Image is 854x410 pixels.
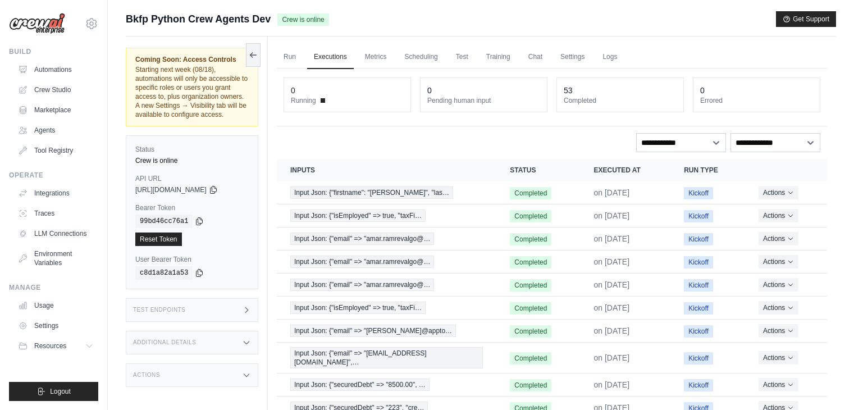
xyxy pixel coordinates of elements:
[759,232,798,245] button: Actions for execution
[290,302,426,314] span: Input Json: {"isEmployed" => true, "taxFi…
[9,382,98,401] button: Logout
[759,209,798,222] button: Actions for execution
[510,210,551,222] span: Completed
[759,301,798,315] button: Actions for execution
[594,188,630,197] time: July 17, 2025 at 02:11 IST
[135,255,249,264] label: User Bearer Token
[510,325,551,338] span: Completed
[13,184,98,202] a: Integrations
[449,45,475,69] a: Test
[135,185,207,194] span: [URL][DOMAIN_NAME]
[290,302,483,314] a: View execution details for Input Json
[427,85,432,96] div: 0
[684,325,713,338] span: Kickoff
[759,378,798,391] button: Actions for execution
[510,379,551,391] span: Completed
[594,234,630,243] time: July 16, 2025 at 19:42 IST
[358,45,394,69] a: Metrics
[670,159,745,181] th: Run Type
[291,96,316,105] span: Running
[135,266,193,280] code: c8d1a82a1a53
[759,324,798,338] button: Actions for execution
[684,210,713,222] span: Kickoff
[759,186,798,199] button: Actions for execution
[133,307,186,313] h3: Test Endpoints
[290,325,483,337] a: View execution details for Input Json
[13,121,98,139] a: Agents
[277,13,328,26] span: Crew is online
[13,142,98,160] a: Tool Registry
[594,211,630,220] time: July 16, 2025 at 19:51 IST
[290,256,434,268] span: Input Json: {"email" => "amar.ramrevalgo@…
[510,256,551,268] span: Completed
[479,45,517,69] a: Training
[290,279,434,291] span: Input Json: {"email" => "amar.ramrevalgo@…
[126,11,271,27] span: Bkfp Python Crew Agents Dev
[13,245,98,272] a: Environment Variables
[307,45,354,69] a: Executions
[684,279,713,291] span: Kickoff
[290,186,483,199] a: View execution details for Input Json
[13,297,98,315] a: Usage
[277,159,496,181] th: Inputs
[9,13,65,34] img: Logo
[135,55,249,64] span: Coming Soon: Access Controls
[510,233,551,245] span: Completed
[135,203,249,212] label: Bearer Token
[13,81,98,99] a: Crew Studio
[13,317,98,335] a: Settings
[496,159,580,181] th: Status
[510,279,551,291] span: Completed
[700,96,813,105] dt: Errored
[135,233,182,246] a: Reset Token
[684,233,713,245] span: Kickoff
[427,96,540,105] dt: Pending human input
[290,233,434,245] span: Input Json: {"email" => "amar.ramrevalgo@…
[135,145,249,154] label: Status
[594,353,630,362] time: July 16, 2025 at 13:20 IST
[290,279,483,291] a: View execution details for Input Json
[594,326,630,335] time: July 16, 2025 at 13:23 IST
[290,209,426,222] span: Input Json: {"isEmployed" => true, "taxFi…
[554,45,591,69] a: Settings
[135,215,193,228] code: 99bd46cc76a1
[13,204,98,222] a: Traces
[13,61,98,79] a: Automations
[290,209,483,222] a: View execution details for Input Json
[13,225,98,243] a: LLM Connections
[9,171,98,180] div: Operate
[133,339,196,346] h3: Additional Details
[759,351,798,365] button: Actions for execution
[684,302,713,315] span: Kickoff
[684,256,713,268] span: Kickoff
[776,11,836,27] button: Get Support
[594,280,630,289] time: July 16, 2025 at 15:36 IST
[594,380,630,389] time: July 16, 2025 at 12:58 IST
[9,47,98,56] div: Build
[290,347,483,368] span: Input Json: {"email" => "[EMAIL_ADDRESS][DOMAIN_NAME]",…
[290,347,483,368] a: View execution details for Input Json
[9,283,98,292] div: Manage
[133,372,160,379] h3: Actions
[290,186,453,199] span: Input Json: {"firstname": "[PERSON_NAME]", "las…
[290,233,483,245] a: View execution details for Input Json
[34,341,66,350] span: Resources
[291,85,295,96] div: 0
[510,187,551,199] span: Completed
[13,101,98,119] a: Marketplace
[684,352,713,365] span: Kickoff
[13,337,98,355] button: Resources
[759,278,798,291] button: Actions for execution
[290,325,456,337] span: Input Json: {"email" => "[PERSON_NAME]@appto…
[594,257,630,266] time: July 16, 2025 at 19:41 IST
[596,45,624,69] a: Logs
[290,256,483,268] a: View execution details for Input Json
[135,174,249,183] label: API URL
[700,85,705,96] div: 0
[135,156,249,165] div: Crew is online
[510,302,551,315] span: Completed
[135,66,248,119] span: Starting next week (08/18), automations will only be accessible to specific roles or users you gr...
[581,159,671,181] th: Executed at
[50,387,71,396] span: Logout
[398,45,444,69] a: Scheduling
